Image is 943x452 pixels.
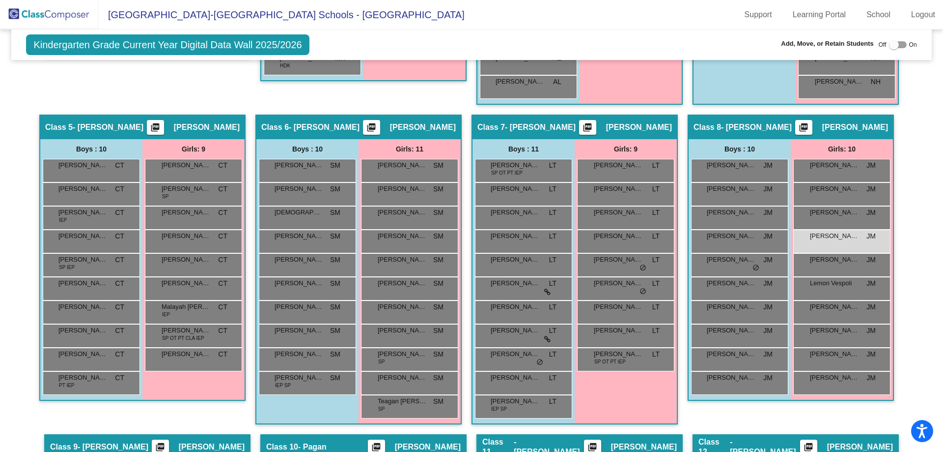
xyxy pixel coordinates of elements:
[378,255,427,265] span: [PERSON_NAME]
[763,255,773,265] span: JM
[763,302,773,312] span: JM
[378,302,427,312] span: [PERSON_NAME]
[763,349,773,360] span: JM
[275,302,324,312] span: [PERSON_NAME]
[795,120,812,135] button: Print Students Details
[147,120,164,135] button: Print Students Details
[763,231,773,241] span: JM
[115,302,124,312] span: CT
[909,40,917,49] span: On
[491,255,540,265] span: [PERSON_NAME]
[763,373,773,383] span: JM
[822,122,888,132] span: [PERSON_NAME]
[491,231,540,241] span: [PERSON_NAME]
[707,326,756,335] span: [PERSON_NAME]
[218,302,227,312] span: CT
[781,39,874,49] span: Add, Move, or Retain Students
[594,184,643,194] span: [PERSON_NAME]
[549,255,556,265] span: LT
[763,326,773,336] span: JM
[433,349,444,360] span: SM
[491,160,540,170] span: [PERSON_NAME]
[58,184,108,194] span: [PERSON_NAME]
[378,349,427,359] span: [PERSON_NAME]
[266,442,298,452] span: Class 10
[59,382,75,389] span: PT IEP
[433,326,444,336] span: SM
[115,255,124,265] span: CT
[652,255,660,265] span: LT
[652,302,660,312] span: LT
[218,326,227,336] span: CT
[179,442,245,452] span: [PERSON_NAME]
[810,255,859,265] span: [PERSON_NAME]
[363,120,380,135] button: Print Students Details
[810,208,859,217] span: [PERSON_NAME]
[810,349,859,359] span: [PERSON_NAME]
[611,442,677,452] span: [PERSON_NAME]
[433,208,444,218] span: SM
[378,358,385,365] span: SP
[378,208,427,217] span: [PERSON_NAME]
[162,311,170,318] span: IEP
[58,349,108,359] span: [PERSON_NAME]
[58,278,108,288] span: [PERSON_NAME]
[365,122,377,136] mat-icon: picture_as_pdf
[549,326,556,336] span: LT
[59,216,67,224] span: IEP
[218,255,227,265] span: CT
[553,77,561,87] span: AL
[115,231,124,241] span: CT
[652,349,660,360] span: LT
[162,193,168,200] span: SP
[737,7,780,23] a: Support
[707,255,756,265] span: [PERSON_NAME]
[330,326,340,336] span: SM
[162,349,211,359] span: [PERSON_NAME]
[707,373,756,383] span: [PERSON_NAME]
[378,184,427,194] span: [PERSON_NAME]
[491,302,540,312] span: [PERSON_NAME]
[866,326,876,336] span: JM
[707,231,756,241] span: [PERSON_NAME]
[652,208,660,218] span: LT
[549,396,556,407] span: LT
[275,184,324,194] span: [PERSON_NAME]
[256,139,359,159] div: Boys : 10
[594,349,643,359] span: [PERSON_NAME]
[115,184,124,194] span: CT
[810,302,859,312] span: [PERSON_NAME]
[491,208,540,217] span: [PERSON_NAME]
[289,122,360,132] span: - [PERSON_NAME]
[791,139,893,159] div: Girls: 10
[594,208,643,217] span: [PERSON_NAME]
[58,302,108,312] span: [PERSON_NAME]
[689,139,791,159] div: Boys : 10
[810,160,859,170] span: [PERSON_NAME]
[594,255,643,265] span: [PERSON_NAME]
[78,442,148,452] span: - [PERSON_NAME]
[275,373,324,383] span: [PERSON_NAME]
[594,302,643,312] span: [PERSON_NAME]
[549,302,556,312] span: LT
[142,139,245,159] div: Girls: 9
[785,7,854,23] a: Learning Portal
[280,62,290,69] span: HDK
[218,160,227,171] span: CT
[59,264,75,271] span: SP IEP
[810,278,859,288] span: Lemon Vespoli
[866,373,876,383] span: JM
[395,442,461,452] span: [PERSON_NAME]
[472,139,575,159] div: Boys : 11
[639,288,646,296] span: do_not_disturb_alt
[491,396,540,406] span: [PERSON_NAME]
[752,264,759,272] span: do_not_disturb_alt
[763,160,773,171] span: JM
[115,373,124,383] span: CT
[162,326,211,335] span: [PERSON_NAME]
[827,442,893,452] span: [PERSON_NAME]
[549,231,556,241] span: LT
[58,326,108,335] span: [PERSON_NAME]
[582,122,593,136] mat-icon: picture_as_pdf
[330,231,340,241] span: SM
